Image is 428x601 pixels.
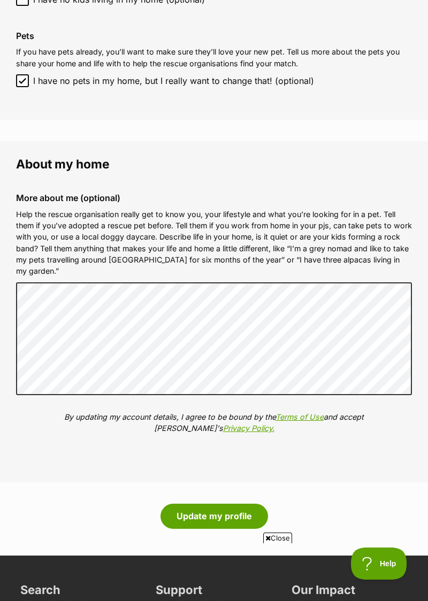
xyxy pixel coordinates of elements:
[16,31,412,41] label: Pets
[276,412,324,421] a: Terms of Use
[223,423,274,433] a: Privacy Policy.
[263,533,292,543] span: Close
[351,548,407,580] iframe: Help Scout Beacon - Open
[16,209,412,277] p: Help the rescue organisation really get to know you, your lifestyle and what you’re looking for i...
[160,504,268,528] button: Update my profile
[16,157,412,171] legend: About my home
[16,411,412,434] p: By updating my account details, I agree to be bound by the and accept [PERSON_NAME]'s
[33,74,314,87] span: I have no pets in my home, but I really want to change that! (optional)
[16,193,412,203] label: More about me (optional)
[19,548,409,596] iframe: Advertisement
[16,46,412,69] p: If you have pets already, you’ll want to make sure they’ll love your new pet. Tell us more about ...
